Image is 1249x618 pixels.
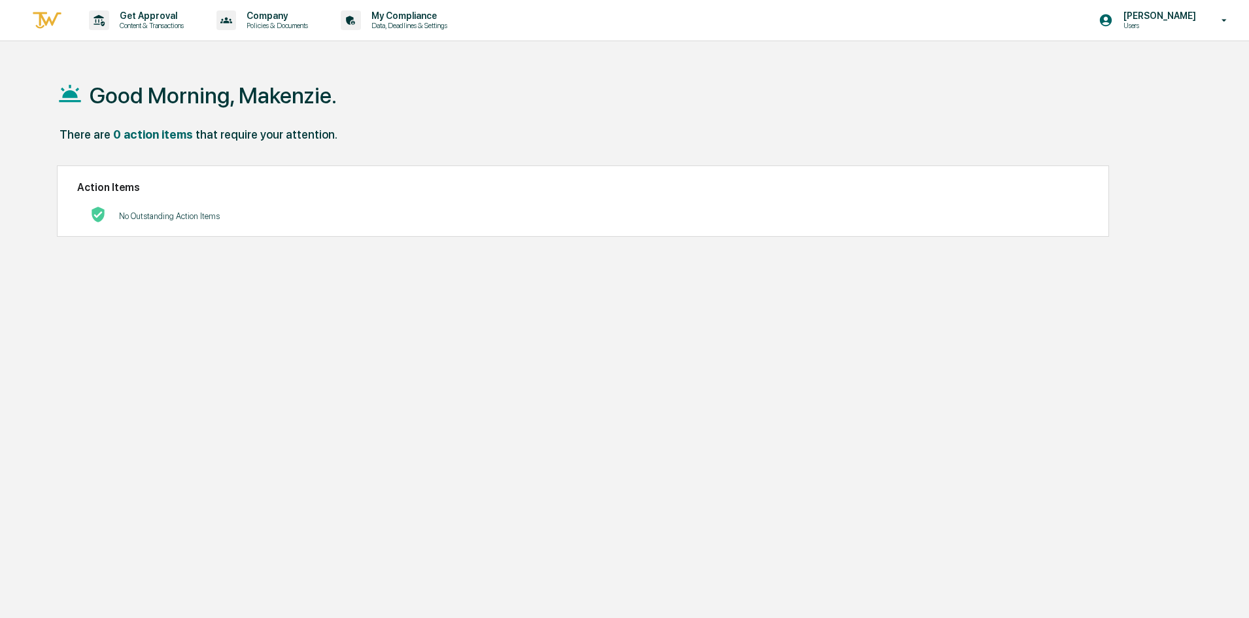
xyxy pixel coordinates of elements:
h1: Good Morning, Makenzie. [90,82,337,109]
img: logo [31,10,63,31]
p: Company [236,10,315,21]
h2: Action Items [77,181,1089,194]
div: There are [60,128,111,141]
div: 0 action items [113,128,193,141]
img: No Actions logo [90,207,106,222]
p: Get Approval [109,10,190,21]
p: Users [1113,21,1203,30]
p: My Compliance [361,10,454,21]
p: Data, Deadlines & Settings [361,21,454,30]
p: Policies & Documents [236,21,315,30]
p: Content & Transactions [109,21,190,30]
p: No Outstanding Action Items [119,211,220,221]
div: that require your attention. [196,128,337,141]
p: [PERSON_NAME] [1113,10,1203,21]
